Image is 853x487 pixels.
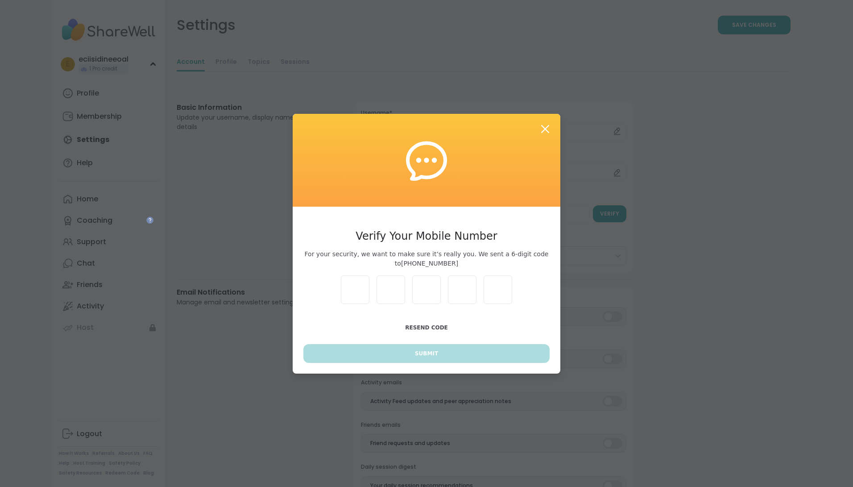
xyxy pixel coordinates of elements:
[146,216,153,224] iframe: Spotlight
[303,344,550,363] button: Submit
[415,350,438,358] span: Submit
[303,228,550,244] h3: Verify Your Mobile Number
[303,250,550,268] span: For your security, we want to make sure it’s really you. We sent a 6-digit code to [PHONE_NUMBER]
[405,325,448,331] span: Resend Code
[303,318,550,337] button: Resend Code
